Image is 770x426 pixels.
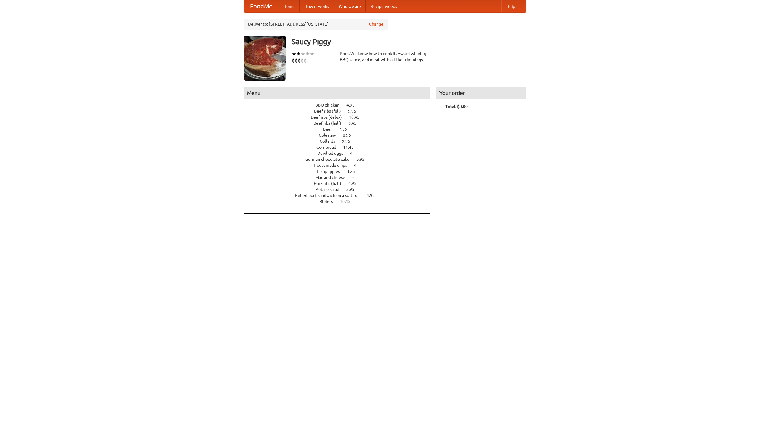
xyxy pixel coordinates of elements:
h4: Your order [436,87,526,99]
li: ★ [292,51,296,57]
b: Total: $0.00 [445,104,468,109]
span: German chocolate cake [305,157,356,162]
span: Beef ribs (half) [313,121,347,126]
span: Coleslaw [319,133,342,138]
span: 9.95 [348,109,362,113]
a: Mac and cheese 6 [315,175,366,180]
a: Pulled pork sandwich on a soft roll 4.95 [295,193,386,198]
span: 10.45 [349,115,365,120]
span: 3.25 [347,169,361,174]
a: Help [501,0,520,12]
a: Riblets 10.45 [319,199,362,204]
a: Hushpuppies 3.25 [315,169,366,174]
a: Cornbread 11.45 [316,145,365,150]
li: ★ [310,51,314,57]
a: Home [279,0,300,12]
a: Coleslaw 8.95 [319,133,362,138]
span: Riblets [319,199,339,204]
span: 4.95 [346,103,361,107]
a: Who we are [334,0,366,12]
span: Potato salad [316,187,345,192]
span: 4.95 [367,193,381,198]
span: 6.95 [348,181,362,186]
a: Pork ribs (half) 6.95 [314,181,368,186]
li: $ [298,57,301,64]
span: Mac and cheese [315,175,351,180]
li: $ [292,57,295,64]
li: ★ [301,51,305,57]
span: Beer [323,127,338,132]
span: Housemade chips [314,163,353,168]
span: Cornbread [316,145,342,150]
span: BBQ chicken [315,103,346,107]
a: Housemade chips 4 [314,163,368,168]
span: 3.95 [346,187,360,192]
a: Beef ribs (delux) 10.45 [311,115,371,120]
a: Beer 7.55 [323,127,358,132]
span: Hushpuppies [315,169,346,174]
a: Beef ribs (half) 6.45 [313,121,368,126]
span: Devilled eggs [317,151,349,156]
span: Pork ribs (half) [314,181,347,186]
span: Beef ribs (full) [314,109,347,113]
span: 8.95 [343,133,357,138]
a: How it works [300,0,334,12]
a: German chocolate cake 5.95 [305,157,376,162]
span: 7.55 [339,127,353,132]
a: BBQ chicken 4.95 [315,103,366,107]
span: 11.45 [343,145,360,150]
span: 6 [352,175,361,180]
span: 4 [354,163,362,168]
a: FoodMe [244,0,279,12]
li: $ [304,57,307,64]
span: Collards [320,139,341,144]
a: Beef ribs (full) 9.95 [314,109,367,113]
li: $ [301,57,304,64]
img: angular.jpg [244,36,286,81]
a: Potato salad 3.95 [316,187,365,192]
span: 6.45 [348,121,362,126]
h4: Menu [244,87,430,99]
div: Pork. We know how to cook it. Award-winning BBQ sauce, and meat with all the trimmings. [340,51,430,63]
a: Collards 9.95 [320,139,361,144]
li: ★ [305,51,310,57]
a: Devilled eggs 4 [317,151,364,156]
span: Beef ribs (delux) [311,115,348,120]
span: Pulled pork sandwich on a soft roll [295,193,366,198]
a: Change [369,21,383,27]
li: $ [295,57,298,64]
a: Recipe videos [366,0,402,12]
h3: Saucy Piggy [292,36,526,48]
span: 5.95 [356,157,371,162]
span: 10.45 [340,199,356,204]
span: 9.95 [342,139,356,144]
li: ★ [296,51,301,57]
span: 4 [350,151,359,156]
div: Deliver to: [STREET_ADDRESS][US_STATE] [244,19,388,30]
